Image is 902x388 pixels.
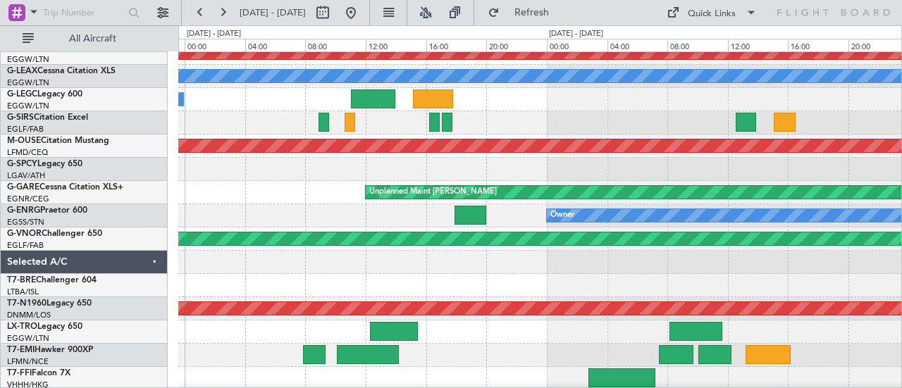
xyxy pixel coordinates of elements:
div: 00:00 [185,39,245,51]
div: 00:00 [547,39,607,51]
div: 16:00 [788,39,848,51]
a: G-LEGCLegacy 600 [7,90,82,99]
input: Trip Number [43,2,124,23]
div: Quick Links [688,7,736,21]
span: M-OUSE [7,137,41,145]
span: All Aircraft [37,34,149,44]
a: EGGW/LTN [7,333,49,344]
a: G-LEAXCessna Citation XLS [7,67,116,75]
span: T7-EMI [7,346,35,354]
a: T7-BREChallenger 604 [7,276,97,284]
div: Unplanned Maint [PERSON_NAME] [369,182,497,203]
a: T7-FFIFalcon 7X [7,369,70,377]
div: 16:00 [426,39,487,51]
a: T7-N1960Legacy 650 [7,299,92,308]
span: G-LEGC [7,90,37,99]
button: Refresh [481,1,566,24]
span: G-ENRG [7,206,40,215]
span: T7-N1960 [7,299,47,308]
span: Refresh [502,8,562,18]
a: G-SIRSCitation Excel [7,113,88,122]
a: EGSS/STN [7,217,44,227]
button: Quick Links [660,1,764,24]
span: LX-TRO [7,323,37,331]
a: EGGW/LTN [7,77,49,88]
a: LX-TROLegacy 650 [7,323,82,331]
span: G-GARE [7,183,39,192]
a: LFMD/CEQ [7,147,48,158]
div: 04:00 [245,39,306,51]
span: T7-FFI [7,369,32,377]
span: [DATE] - [DATE] [240,6,306,19]
div: [DATE] - [DATE] [187,28,241,40]
button: All Aircraft [16,27,153,50]
div: 12:00 [728,39,789,51]
span: T7-BRE [7,276,36,284]
a: M-OUSECitation Mustang [7,137,109,145]
a: LTBA/ISL [7,287,39,297]
div: 12:00 [366,39,426,51]
a: LGAV/ATH [7,170,45,181]
div: [DATE] - [DATE] [549,28,603,40]
a: G-ENRGPraetor 600 [7,206,87,215]
a: G-SPCYLegacy 650 [7,160,82,168]
span: G-SIRS [7,113,34,122]
a: EGGW/LTN [7,54,49,65]
a: DNMM/LOS [7,310,51,320]
a: EGLF/FAB [7,124,44,134]
a: G-GARECessna Citation XLS+ [7,183,123,192]
a: LFMN/NCE [7,356,49,367]
div: 20:00 [486,39,547,51]
span: G-LEAX [7,67,37,75]
div: 04:00 [607,39,668,51]
div: 08:00 [305,39,366,51]
div: 08:00 [667,39,728,51]
div: Owner [550,205,574,226]
span: G-SPCY [7,160,37,168]
span: G-VNOR [7,230,42,238]
a: EGGW/LTN [7,101,49,111]
a: T7-EMIHawker 900XP [7,346,93,354]
a: EGLF/FAB [7,240,44,251]
a: EGNR/CEG [7,194,49,204]
a: G-VNORChallenger 650 [7,230,102,238]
